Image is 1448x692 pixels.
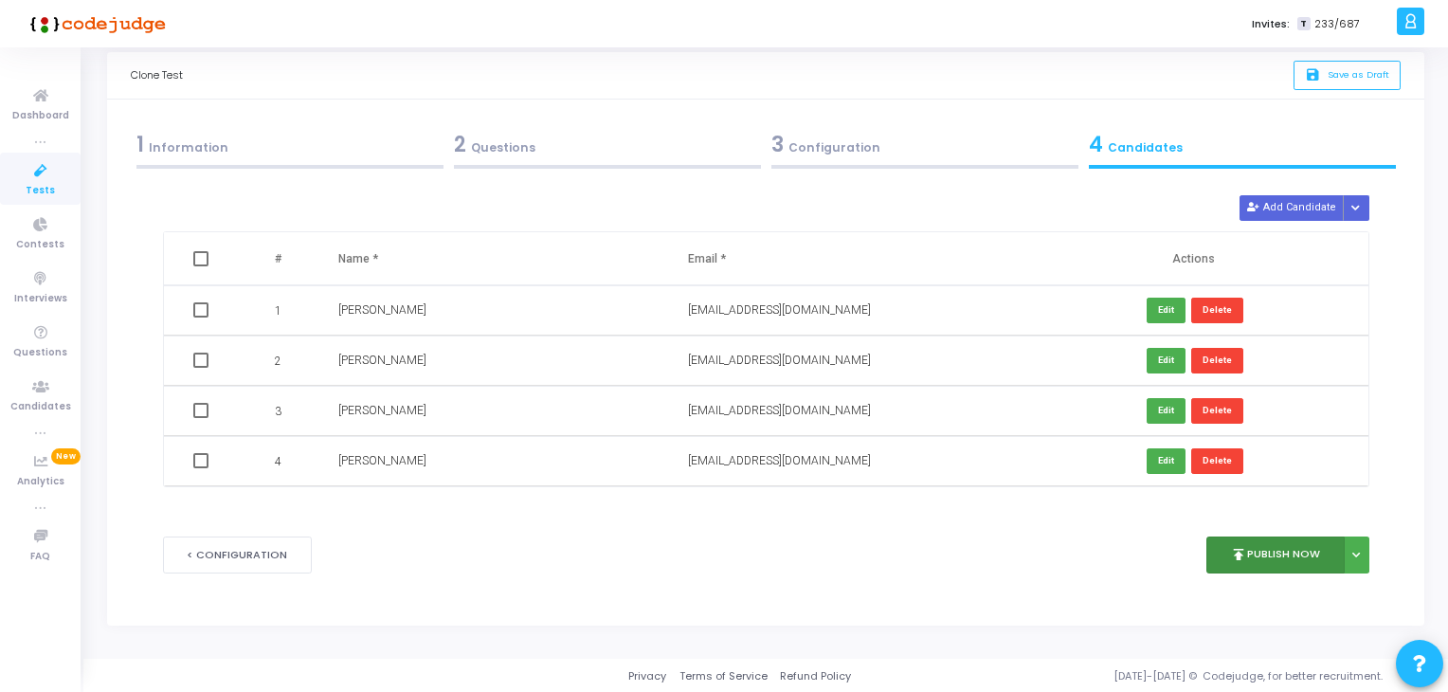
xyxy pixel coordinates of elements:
[688,354,871,367] span: [EMAIL_ADDRESS][DOMAIN_NAME]
[275,403,281,420] span: 3
[163,537,313,574] button: < Configuration
[628,668,666,684] a: Privacy
[12,108,69,124] span: Dashboard
[1089,129,1396,160] div: Candidates
[242,232,319,285] th: #
[1147,398,1186,424] button: Edit
[338,354,426,367] span: [PERSON_NAME]
[338,404,426,417] span: [PERSON_NAME]
[26,183,55,199] span: Tests
[338,303,426,317] span: [PERSON_NAME]
[51,448,81,464] span: New
[771,130,784,159] span: 3
[1343,195,1369,221] div: Button group with nested dropdown
[1240,195,1344,221] button: Add Candidate
[319,232,669,285] th: Name *
[454,129,761,160] div: Questions
[24,5,166,43] img: logo
[16,237,64,253] span: Contests
[688,303,871,317] span: [EMAIL_ADDRESS][DOMAIN_NAME]
[1191,298,1243,323] button: Delete
[1294,61,1401,90] button: saveSave as Draft
[1147,348,1186,373] button: Edit
[679,668,768,684] a: Terms of Service
[1314,16,1360,32] span: 233/687
[275,453,281,470] span: 4
[1206,537,1346,574] button: publishPublish Now
[1083,123,1401,174] a: 4Candidates
[771,129,1078,160] div: Configuration
[1305,67,1325,83] i: save
[14,291,67,307] span: Interviews
[17,474,64,490] span: Analytics
[688,454,871,467] span: [EMAIL_ADDRESS][DOMAIN_NAME]
[275,302,281,319] span: 1
[136,129,443,160] div: Information
[13,345,67,361] span: Questions
[454,130,466,159] span: 2
[30,549,50,565] span: FAQ
[1191,448,1243,474] button: Delete
[780,668,851,684] a: Refund Policy
[136,130,144,159] span: 1
[1089,130,1103,159] span: 4
[10,399,71,415] span: Candidates
[1147,448,1186,474] button: Edit
[448,123,766,174] a: 2Questions
[338,454,426,467] span: [PERSON_NAME]
[1230,546,1247,563] i: publish
[1191,398,1243,424] button: Delete
[1019,232,1368,285] th: Actions
[275,353,281,370] span: 2
[766,123,1083,174] a: 3Configuration
[851,668,1424,684] div: [DATE]-[DATE] © Codejudge, for better recruitment.
[1328,68,1389,81] span: Save as Draft
[131,123,448,174] a: 1Information
[669,232,1019,285] th: Email *
[1252,16,1290,32] label: Invites:
[1191,348,1243,373] button: Delete
[1147,298,1186,323] button: Edit
[688,404,871,417] span: [EMAIL_ADDRESS][DOMAIN_NAME]
[1297,17,1310,31] span: T
[131,52,183,99] div: Clone Test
